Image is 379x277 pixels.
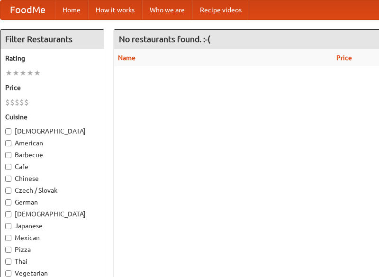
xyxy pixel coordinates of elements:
label: Barbecue [5,150,99,160]
a: Home [55,0,88,19]
a: Name [118,54,135,62]
ng-pluralize: No restaurants found. :-( [119,35,210,44]
label: [DEMOGRAPHIC_DATA] [5,126,99,136]
li: $ [10,97,15,107]
li: ★ [19,68,27,78]
label: [DEMOGRAPHIC_DATA] [5,209,99,219]
li: ★ [34,68,41,78]
h4: Filter Restaurants [0,30,104,49]
a: Recipe videos [192,0,249,19]
h5: Price [5,83,99,92]
input: American [5,140,11,146]
input: [DEMOGRAPHIC_DATA] [5,211,11,217]
input: Czech / Slovak [5,188,11,194]
a: FoodMe [0,0,55,19]
a: How it works [88,0,142,19]
li: $ [24,97,29,107]
input: Chinese [5,176,11,182]
input: Thai [5,259,11,265]
input: Pizza [5,247,11,253]
li: ★ [27,68,34,78]
label: Czech / Slovak [5,186,99,195]
input: Vegetarian [5,270,11,277]
li: ★ [5,68,12,78]
label: Mexican [5,233,99,242]
label: Japanese [5,221,99,231]
h5: Cuisine [5,112,99,122]
label: American [5,138,99,148]
input: Japanese [5,223,11,229]
li: $ [5,97,10,107]
input: Cafe [5,164,11,170]
label: Chinese [5,174,99,183]
label: Cafe [5,162,99,171]
a: Price [336,54,352,62]
input: Barbecue [5,152,11,158]
li: ★ [12,68,19,78]
input: German [5,199,11,206]
h5: Rating [5,54,99,63]
label: Pizza [5,245,99,254]
input: Mexican [5,235,11,241]
a: Who we are [142,0,192,19]
li: $ [19,97,24,107]
label: German [5,197,99,207]
li: $ [15,97,19,107]
label: Thai [5,257,99,266]
input: [DEMOGRAPHIC_DATA] [5,128,11,134]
